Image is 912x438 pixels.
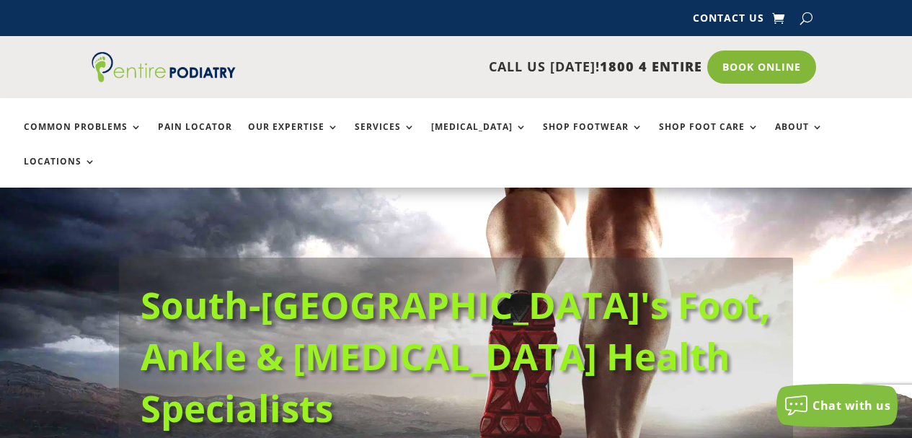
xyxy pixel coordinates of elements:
img: logo (1) [92,52,236,82]
span: 1800 4 ENTIRE [600,58,702,75]
p: CALL US [DATE]! [255,58,702,76]
a: South-[GEOGRAPHIC_DATA]'s Foot, Ankle & [MEDICAL_DATA] Health Specialists [141,279,771,433]
a: Book Online [707,51,816,84]
a: Shop Foot Care [659,122,759,153]
a: Entire Podiatry [92,71,236,85]
a: Common Problems [24,122,142,153]
a: Pain Locator [158,122,232,153]
a: Our Expertise [248,122,339,153]
a: Locations [24,157,96,188]
a: [MEDICAL_DATA] [431,122,527,153]
span: Chat with us [813,398,890,413]
a: Contact Us [693,13,764,29]
button: Chat with us [776,384,898,427]
a: Shop Footwear [543,122,643,153]
a: About [775,122,823,153]
a: Services [355,122,415,153]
